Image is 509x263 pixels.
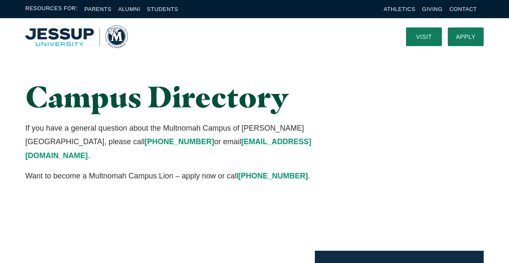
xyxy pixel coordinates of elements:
[25,137,311,159] a: [EMAIL_ADDRESS][DOMAIN_NAME]
[422,6,443,12] a: Giving
[147,6,178,12] a: Students
[25,25,128,48] img: Multnomah University Logo
[238,172,308,180] a: [PHONE_NUMBER]
[25,169,326,183] p: Want to become a Multnomah Campus Lion – apply now or call .
[406,27,442,46] a: Visit
[448,27,484,46] a: Apply
[384,6,415,12] a: Athletics
[25,4,78,14] span: Resources For:
[144,137,214,146] a: [PHONE_NUMBER]
[25,25,128,48] a: Home
[118,6,140,12] a: Alumni
[25,121,326,162] p: If you have a general question about the Multnomah Campus of [PERSON_NAME][GEOGRAPHIC_DATA], plea...
[84,6,111,12] a: Parents
[25,80,326,113] h1: Campus Directory
[449,6,477,12] a: Contact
